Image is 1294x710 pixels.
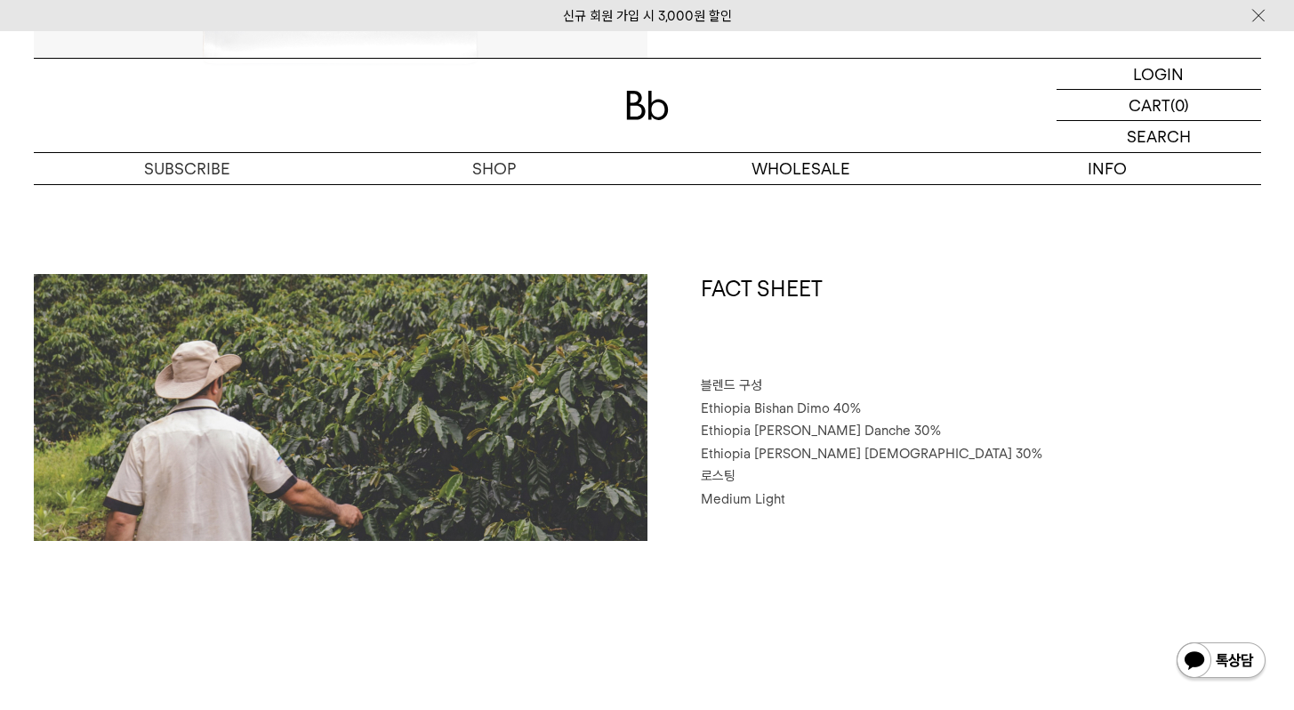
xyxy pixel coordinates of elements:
h1: FACT SHEET [701,274,1261,375]
a: LOGIN [1057,59,1261,90]
span: 로스팅 [701,468,735,484]
img: 카카오톡 채널 1:1 채팅 버튼 [1175,641,1267,683]
span: 블렌드 구성 [701,377,762,393]
span: Medium Light [701,491,785,507]
p: CART [1129,90,1170,120]
p: INFO [954,153,1261,184]
a: SHOP [341,153,647,184]
p: WHOLESALE [647,153,954,184]
span: Ethiopia [PERSON_NAME] Danche 30% [701,423,941,439]
span: Ethiopia [PERSON_NAME] [DEMOGRAPHIC_DATA] 30% [701,446,1042,462]
p: (0) [1170,90,1189,120]
a: CART (0) [1057,90,1261,121]
a: 신규 회원 가입 시 3,000원 할인 [563,8,732,24]
img: 벨벳화이트 [34,274,647,541]
a: SUBSCRIBE [34,153,341,184]
p: SEARCH [1127,121,1191,152]
p: LOGIN [1133,59,1184,89]
img: 로고 [626,91,669,120]
span: Ethiopia Bishan Dimo 40% [701,400,861,416]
